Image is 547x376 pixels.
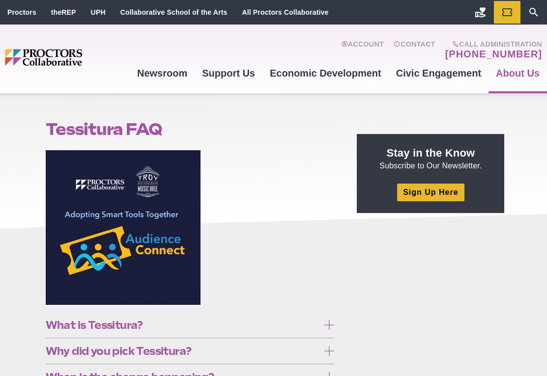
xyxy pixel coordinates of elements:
[394,40,435,60] a: Contact
[5,49,130,66] img: Proctors logo
[46,346,319,356] span: Why did you pick Tessitura?
[489,60,547,86] a: About Us
[262,60,389,86] a: Economic Development
[46,120,335,138] h1: Tessitura FAQ
[195,60,262,86] a: Support Us
[520,1,547,24] a: Search
[7,8,36,16] a: Proctors
[46,320,319,330] span: What is Tessitura?
[91,8,106,16] a: UPH
[341,40,384,60] a: Account
[389,60,489,86] a: Civic Engagement
[357,225,504,348] iframe: Advertisement
[242,8,328,16] a: All Proctors Collaborative
[51,8,76,16] a: theREP
[130,60,195,86] a: Newsroom
[442,40,542,48] span: Call Administration
[445,48,542,60] a: [PHONE_NUMBER]
[120,8,228,16] a: Collaborative School of the Arts
[369,146,492,171] p: Subscribe to Our Newsletter.
[397,184,464,201] a: Sign Up Here
[387,147,475,159] strong: Stay in the Know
